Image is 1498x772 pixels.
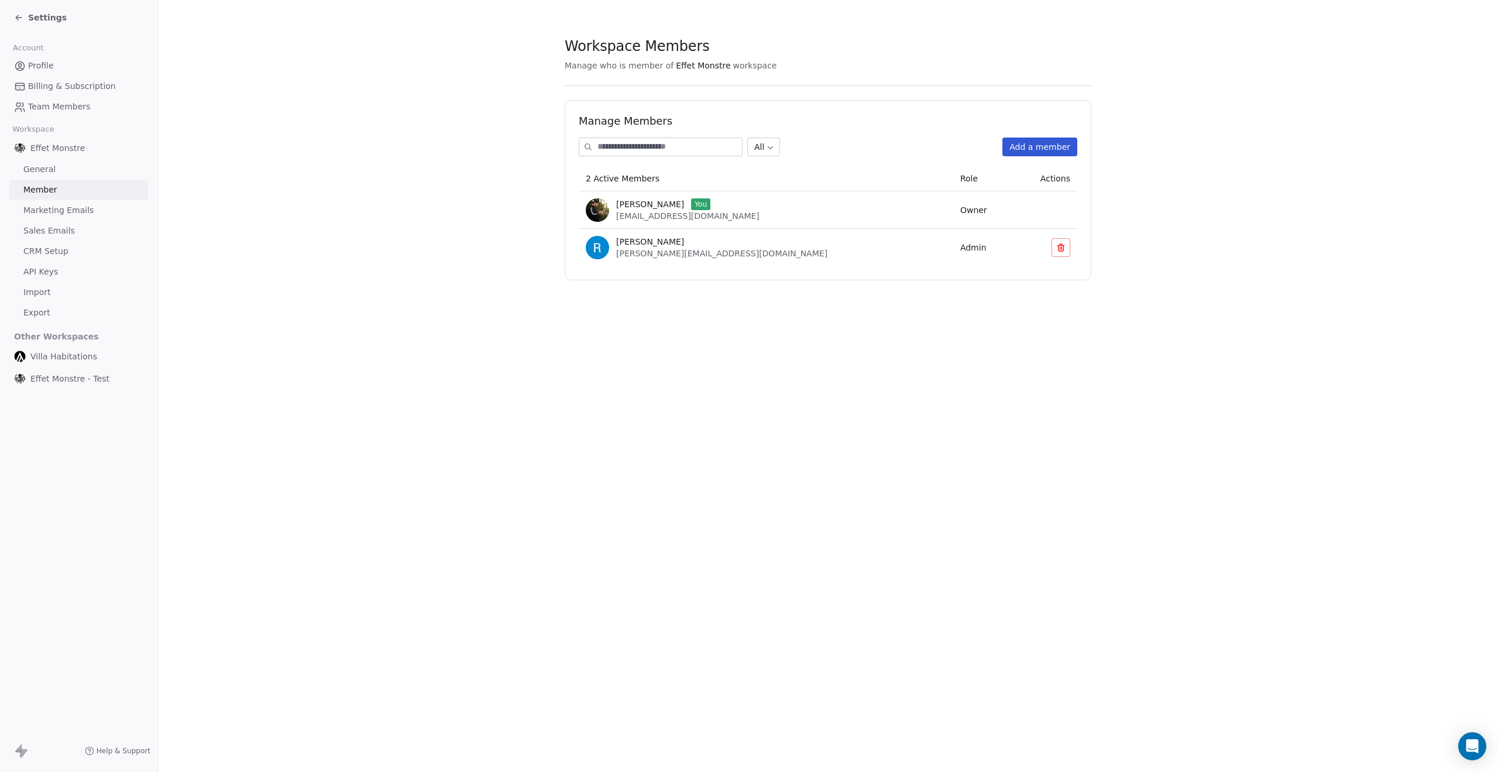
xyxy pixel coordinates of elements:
[23,204,94,217] span: Marketing Emails
[960,243,987,252] span: Admin
[23,307,50,319] span: Export
[23,286,50,298] span: Import
[9,262,148,282] a: API Keys
[8,39,49,57] span: Account
[616,249,827,258] span: [PERSON_NAME][EMAIL_ADDRESS][DOMAIN_NAME]
[28,60,54,72] span: Profile
[28,80,116,92] span: Billing & Subscription
[1458,732,1486,760] div: Open Intercom Messenger
[9,327,104,346] span: Other Workspaces
[565,37,709,55] span: Workspace Members
[579,114,1077,128] h1: Manage Members
[30,373,109,385] span: Effet Monstre - Test
[9,97,148,116] a: Team Members
[586,174,659,183] span: 2 Active Members
[85,746,150,756] a: Help & Support
[565,60,674,71] span: Manage who is member of
[23,225,75,237] span: Sales Emails
[14,12,67,23] a: Settings
[8,121,59,138] span: Workspace
[23,266,58,278] span: API Keys
[1040,174,1070,183] span: Actions
[691,198,710,210] span: You
[28,101,90,113] span: Team Members
[960,174,978,183] span: Role
[30,351,97,362] span: Villa Habitations
[9,242,148,261] a: CRM Setup
[28,12,67,23] span: Settings
[616,236,684,248] span: [PERSON_NAME]
[14,142,26,154] img: 97485486_3081046785289558_2010905861240651776_n.png
[14,351,26,362] img: villa.jpg
[616,198,684,210] span: [PERSON_NAME]
[9,201,148,220] a: Marketing Emails
[97,746,150,756] span: Help & Support
[616,211,760,221] span: [EMAIL_ADDRESS][DOMAIN_NAME]
[23,184,57,196] span: Member
[9,180,148,200] a: Member
[676,60,730,71] span: Effet Monstre
[1002,138,1077,156] button: Add a member
[23,245,68,258] span: CRM Setup
[960,205,987,215] span: Owner
[30,142,85,154] span: Effet Monstre
[9,160,148,179] a: General
[586,236,609,259] img: AF1uXgv8yWmzerwxvHqZUoHO3xBZFaB7vfdHy9xXhMU
[733,60,777,71] span: workspace
[14,373,26,385] img: 97485486_3081046785289558_2010905861240651776_n.png
[9,56,148,76] a: Profile
[9,221,148,241] a: Sales Emails
[9,283,148,302] a: Import
[586,198,609,222] img: yohan.jpg
[23,163,56,176] span: General
[9,77,148,96] a: Billing & Subscription
[9,303,148,322] a: Export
